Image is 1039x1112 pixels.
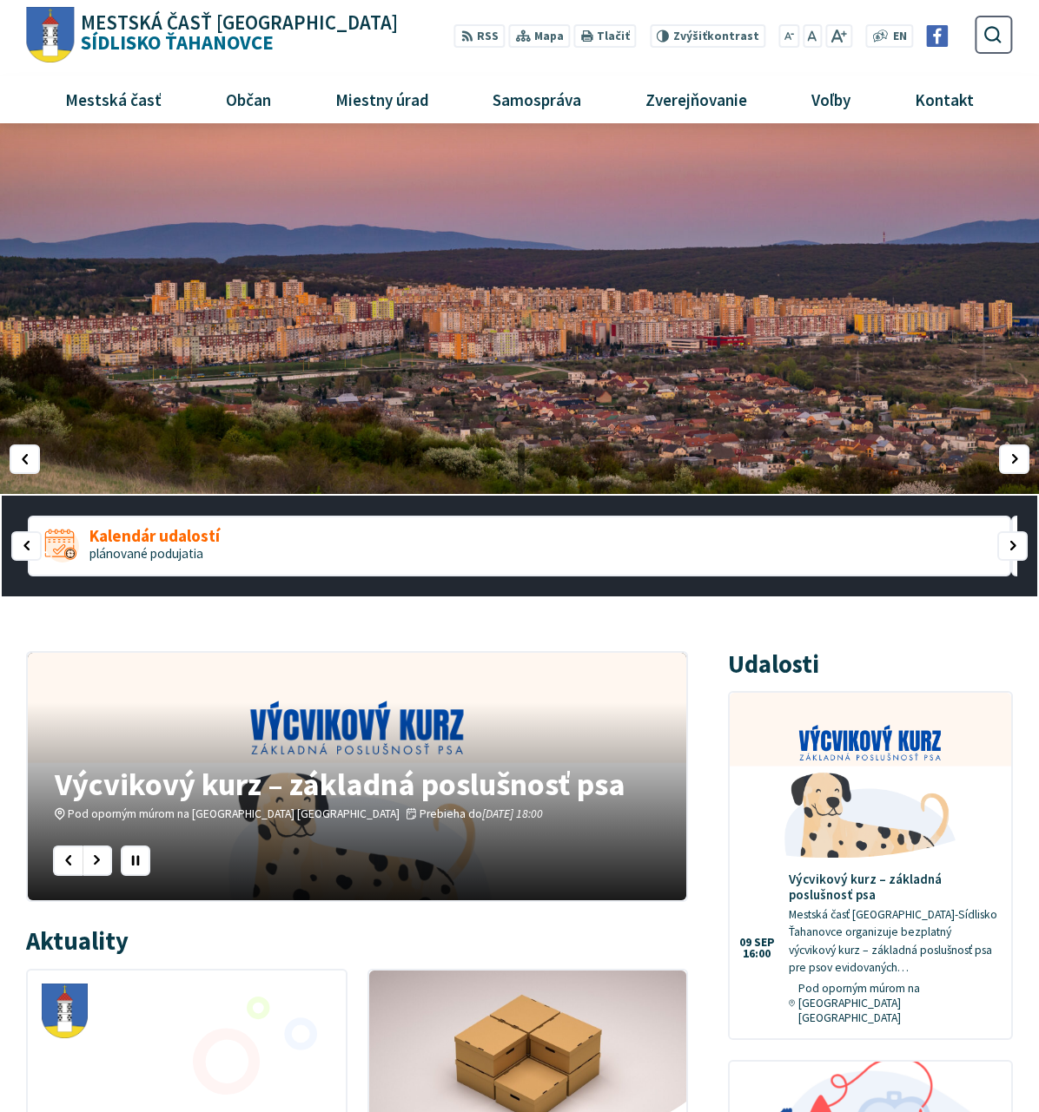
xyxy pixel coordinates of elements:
[534,28,564,46] span: Mapa
[55,768,660,799] h4: Výcvikový kurz – základná poslušnosť psa
[40,76,188,122] a: Mestská časť
[328,76,435,122] span: Miestny úrad
[620,76,773,122] a: Zverejňovanie
[730,693,1011,1038] a: Výcvikový kurz – základná poslušnosť psa Mestská časť [GEOGRAPHIC_DATA]-Sídlisko Ťahanovce organi...
[467,76,607,122] a: Samospráva
[58,76,168,122] span: Mestská časť
[789,906,997,977] p: Mestská časť [GEOGRAPHIC_DATA]-Sídlisko Ťahanovce organizuje bezplatný výcvikový kurz – základná ...
[893,28,907,46] span: EN
[309,76,454,122] a: Miestny úrad
[121,846,150,875] div: Pozastaviť pohyb slajdera
[890,76,1000,122] a: Kontakt
[739,948,775,960] span: 16:00
[927,25,949,47] img: Prejsť na Facebook stránku
[798,981,997,1025] span: Pod oporným múrom na [GEOGRAPHIC_DATA] [GEOGRAPHIC_DATA]
[508,24,570,48] a: Mapa
[26,928,129,955] h3: Aktuality
[805,76,857,122] span: Voľby
[597,30,630,43] span: Tlačiť
[639,76,754,122] span: Zverejňovanie
[825,24,852,48] button: Zväčšiť veľkosť písma
[477,28,499,46] span: RSS
[482,806,543,821] em: [DATE] 18:00
[754,937,775,949] span: sep
[26,7,397,63] a: Logo Sídlisko Ťahanovce, prejsť na domovskú stránku.
[420,806,543,821] span: Prebieha do
[673,29,707,43] span: Zvýšiť
[28,516,1010,576] a: Kalendár udalostí plánované podujatia
[200,76,296,122] a: Občan
[89,545,203,562] span: plánované podujatia
[650,24,765,48] button: Zvýšiťkontrast
[789,872,997,903] h4: Výcvikový kurz – základná poslušnosť psa
[28,653,686,900] a: Výcvikový kurz – základná poslušnosť psa Pod oporným múrom na [GEOGRAPHIC_DATA] [GEOGRAPHIC_DATA]...
[739,937,751,949] span: 09
[728,651,819,678] h3: Udalosti
[908,76,980,122] span: Kontakt
[26,7,74,63] img: Prejsť na domovskú stránku
[803,24,822,48] button: Nastaviť pôvodnú veľkosť písma
[673,30,759,43] span: kontrast
[74,13,398,53] h1: Sídlisko Ťahanovce
[486,76,588,122] span: Samospráva
[888,28,911,46] a: EN
[68,806,400,821] span: Pod oporným múrom na [GEOGRAPHIC_DATA] [GEOGRAPHIC_DATA]
[786,76,877,122] a: Voľby
[573,24,636,48] button: Tlačiť
[453,24,505,48] a: RSS
[779,24,800,48] button: Zmenšiť veľkosť písma
[219,76,277,122] span: Občan
[81,13,398,33] span: Mestská časť [GEOGRAPHIC_DATA]
[89,527,220,545] span: Kalendár udalostí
